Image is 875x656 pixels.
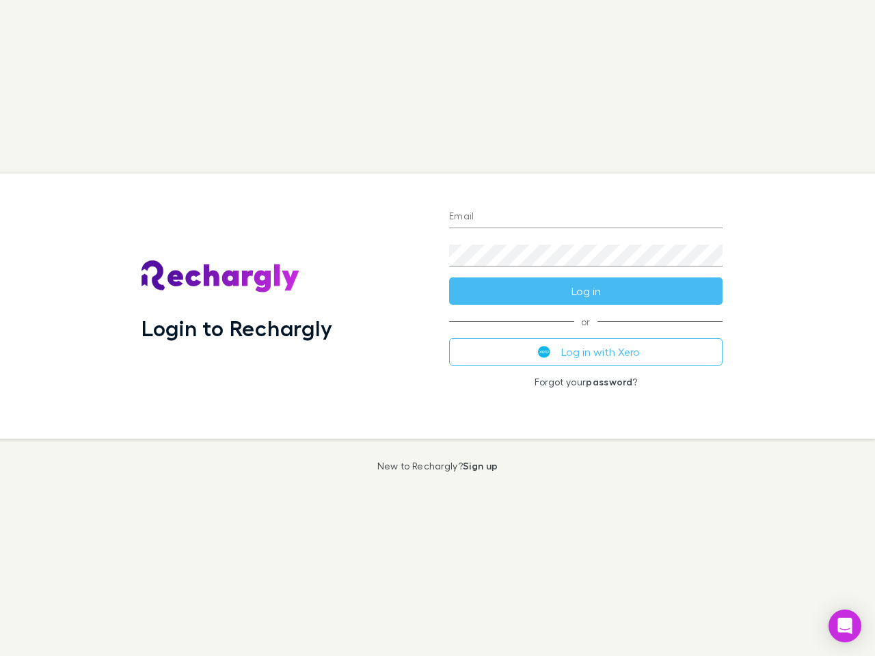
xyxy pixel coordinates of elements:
img: Rechargly's Logo [142,260,300,293]
span: or [449,321,723,322]
button: Log in [449,277,723,305]
h1: Login to Rechargly [142,315,332,341]
p: New to Rechargly? [377,461,498,471]
a: Sign up [463,460,498,471]
p: Forgot your ? [449,377,723,387]
button: Log in with Xero [449,338,723,366]
a: password [586,376,632,387]
img: Xero's logo [538,346,550,358]
div: Open Intercom Messenger [829,610,861,642]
